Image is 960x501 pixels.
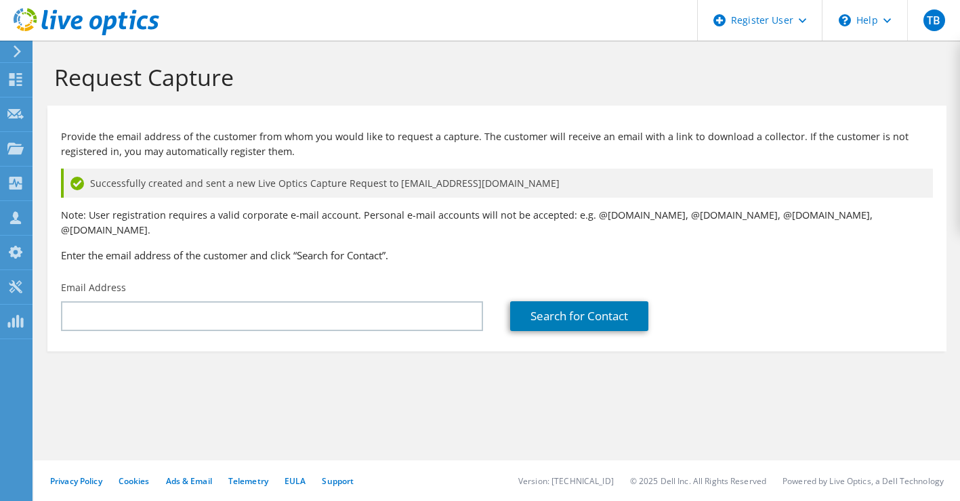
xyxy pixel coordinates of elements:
[61,281,126,295] label: Email Address
[228,475,268,487] a: Telemetry
[285,475,306,487] a: EULA
[923,9,945,31] span: TB
[50,475,102,487] a: Privacy Policy
[630,475,766,487] li: © 2025 Dell Inc. All Rights Reserved
[839,14,851,26] svg: \n
[322,475,354,487] a: Support
[510,301,648,331] a: Search for Contact
[61,208,933,238] p: Note: User registration requires a valid corporate e-mail account. Personal e-mail accounts will ...
[61,129,933,159] p: Provide the email address of the customer from whom you would like to request a capture. The cust...
[90,176,560,191] span: Successfully created and sent a new Live Optics Capture Request to [EMAIL_ADDRESS][DOMAIN_NAME]
[166,475,212,487] a: Ads & Email
[61,248,933,263] h3: Enter the email address of the customer and click “Search for Contact”.
[782,475,944,487] li: Powered by Live Optics, a Dell Technology
[518,475,614,487] li: Version: [TECHNICAL_ID]
[119,475,150,487] a: Cookies
[54,63,933,91] h1: Request Capture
